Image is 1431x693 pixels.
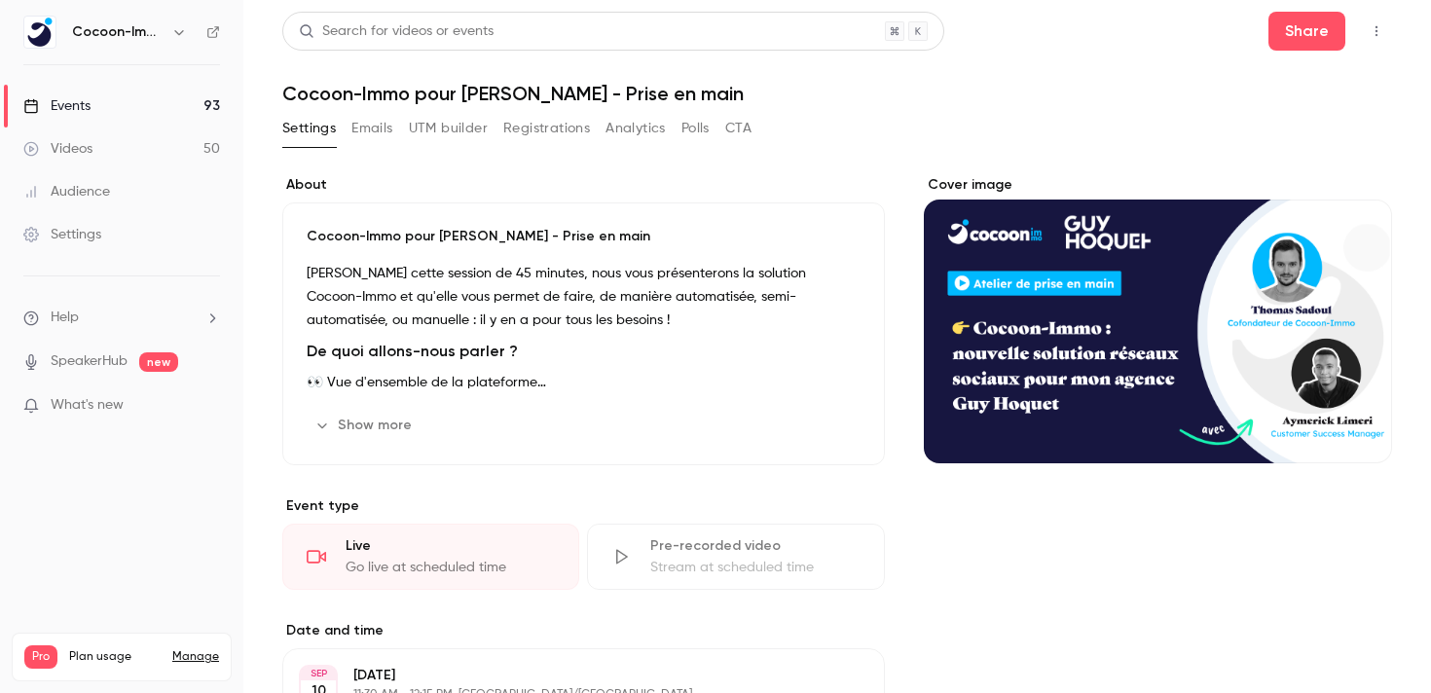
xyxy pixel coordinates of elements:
[51,395,124,416] span: What's new
[139,352,178,372] span: new
[23,139,92,159] div: Videos
[346,558,555,577] div: Go live at scheduled time
[346,536,555,556] div: Live
[307,371,861,394] p: 👀 Vue d'ensemble de la plateforme
[307,262,861,332] p: [PERSON_NAME] cette session de 45 minutes, nous vous présenterons la solution Cocoon-Immo et qu'e...
[307,340,861,363] h2: De quoi allons-nous parler ?
[924,175,1392,195] label: Cover image
[351,113,392,144] button: Emails
[23,225,101,244] div: Settings
[650,558,860,577] div: Stream at scheduled time
[725,113,752,144] button: CTA
[503,113,590,144] button: Registrations
[650,536,860,556] div: Pre-recorded video
[605,113,666,144] button: Analytics
[69,649,161,665] span: Plan usage
[924,175,1392,463] section: Cover image
[24,645,57,669] span: Pro
[72,22,164,42] h6: Cocoon-Immo
[681,113,710,144] button: Polls
[23,96,91,116] div: Events
[299,21,494,42] div: Search for videos or events
[587,524,884,590] div: Pre-recorded videoStream at scheduled time
[282,113,336,144] button: Settings
[282,496,885,516] p: Event type
[23,308,220,328] li: help-dropdown-opener
[197,397,220,415] iframe: Noticeable Trigger
[282,621,885,640] label: Date and time
[353,666,782,685] p: [DATE]
[51,351,128,372] a: SpeakerHub
[282,175,885,195] label: About
[282,82,1392,105] h1: Cocoon-Immo pour [PERSON_NAME] - Prise en main
[1268,12,1345,51] button: Share
[307,410,423,441] button: Show more
[301,667,336,680] div: SEP
[172,649,219,665] a: Manage
[51,308,79,328] span: Help
[24,17,55,48] img: Cocoon-Immo
[23,182,110,201] div: Audience
[307,227,861,246] p: Cocoon-Immo pour [PERSON_NAME] - Prise en main
[282,524,579,590] div: LiveGo live at scheduled time
[409,113,488,144] button: UTM builder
